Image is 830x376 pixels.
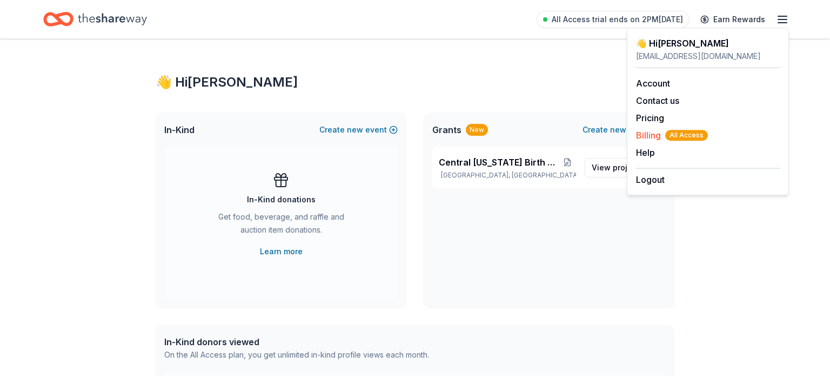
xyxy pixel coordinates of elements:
[432,123,461,136] span: Grants
[610,123,626,136] span: new
[694,10,772,29] a: Earn Rewards
[636,78,670,89] a: Account
[319,123,398,136] button: Createnewevent
[439,171,576,180] p: [GEOGRAPHIC_DATA], [GEOGRAPHIC_DATA]
[665,130,708,141] span: All Access
[164,335,429,348] div: In-Kind donors viewed
[636,146,655,159] button: Help
[636,37,780,50] div: 👋 Hi [PERSON_NAME]
[636,50,780,63] div: [EMAIL_ADDRESS][DOMAIN_NAME]
[552,13,683,26] span: All Access trial ends on 2PM[DATE]
[537,11,690,28] a: All Access trial ends on 2PM[DATE]
[466,124,488,136] div: New
[636,129,708,142] button: BillingAll Access
[636,94,679,107] button: Contact us
[583,123,666,136] button: Createnewproject
[164,348,429,361] div: On the All Access plan, you get unlimited in-kind profile views each month.
[43,6,147,32] a: Home
[260,245,303,258] a: Learn more
[164,123,195,136] span: In-Kind
[636,113,664,123] a: Pricing
[207,210,354,241] div: Get food, beverage, and raffle and auction item donations.
[592,161,639,174] span: View
[347,123,363,136] span: new
[636,129,708,142] span: Billing
[636,173,665,186] button: Logout
[585,158,659,177] a: View project
[613,163,639,172] span: project
[247,193,316,206] div: In-Kind donations
[156,74,674,91] div: 👋 Hi [PERSON_NAME]
[439,156,558,169] span: Central [US_STATE] Birth Network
